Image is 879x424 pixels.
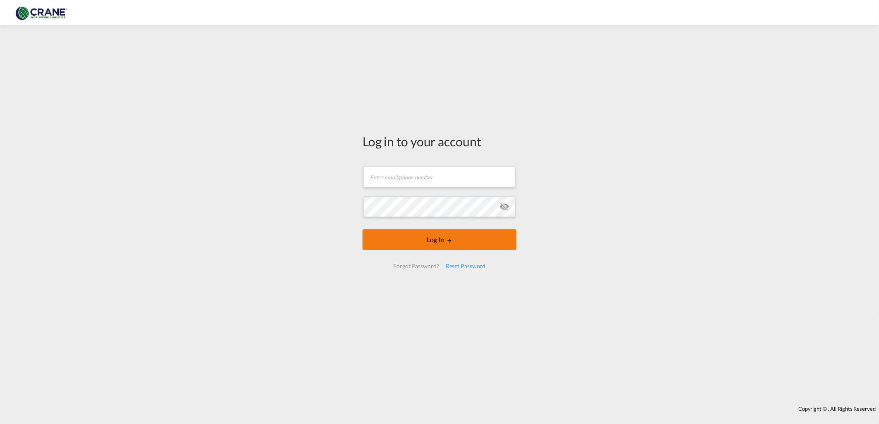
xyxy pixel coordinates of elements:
[442,259,489,274] div: Reset Password
[500,202,509,212] md-icon: icon-eye-off
[390,259,442,274] div: Forgot Password?
[12,3,68,22] img: 374de710c13411efa3da03fd754f1635.jpg
[363,133,516,150] div: Log in to your account
[363,229,516,250] button: LOGIN
[363,167,515,187] input: Enter email/phone number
